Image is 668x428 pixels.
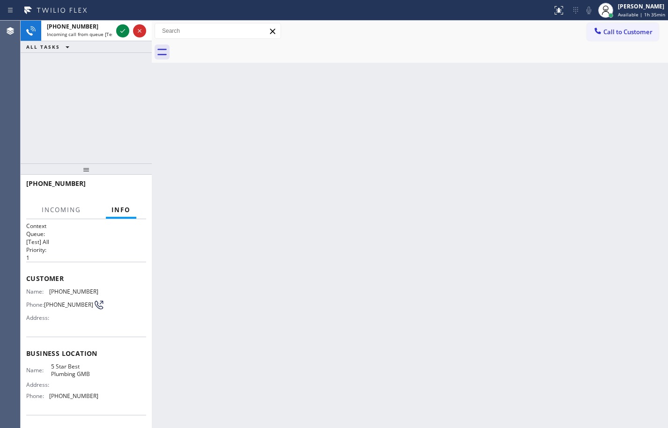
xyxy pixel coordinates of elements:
input: Search [155,23,281,38]
h1: Context [26,222,146,230]
span: Customer [26,274,146,283]
p: [Test] All [26,238,146,246]
button: ALL TASKS [21,41,79,52]
button: Call to Customer [587,23,659,41]
span: Incoming [42,206,81,214]
span: [PHONE_NUMBER] [49,288,98,295]
span: Name: [26,288,49,295]
p: 1 [26,254,146,262]
button: Accept [116,24,129,37]
span: Available | 1h 35min [618,11,665,18]
span: 5 Star Best Plumbing GMB [51,363,98,377]
span: Phone: [26,392,49,399]
div: [PERSON_NAME] [618,2,665,10]
span: [PHONE_NUMBER] [47,22,98,30]
button: Mute [582,4,595,17]
h2: Queue: [26,230,146,238]
span: Phone: [26,301,44,308]
button: Info [106,201,136,219]
button: Reject [133,24,146,37]
span: [PHONE_NUMBER] [49,392,98,399]
button: Incoming [36,201,87,219]
span: Business location [26,349,146,358]
span: Incoming call from queue [Test] All [47,31,125,37]
span: [PHONE_NUMBER] [26,179,86,188]
span: Address: [26,314,51,321]
span: Address: [26,381,51,388]
span: Name: [26,367,51,374]
span: ALL TASKS [26,44,60,50]
span: Info [111,206,131,214]
span: Call to Customer [603,28,653,36]
span: [PHONE_NUMBER] [44,301,93,308]
h2: Priority: [26,246,146,254]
